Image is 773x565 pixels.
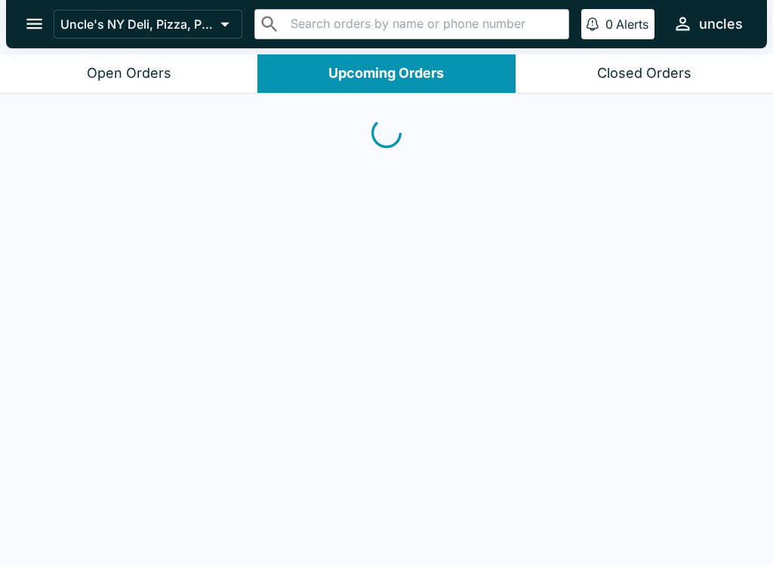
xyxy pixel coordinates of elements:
[87,65,171,82] div: Open Orders
[667,8,749,40] button: uncles
[605,17,613,32] p: 0
[597,65,691,82] div: Closed Orders
[15,5,54,43] button: open drawer
[699,15,743,33] div: uncles
[328,65,444,82] div: Upcoming Orders
[54,10,242,39] button: Uncle's NY Deli, Pizza, Pasta & Subs
[286,14,562,35] input: Search orders by name or phone number
[60,17,214,32] p: Uncle's NY Deli, Pizza, Pasta & Subs
[616,17,648,32] p: Alerts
